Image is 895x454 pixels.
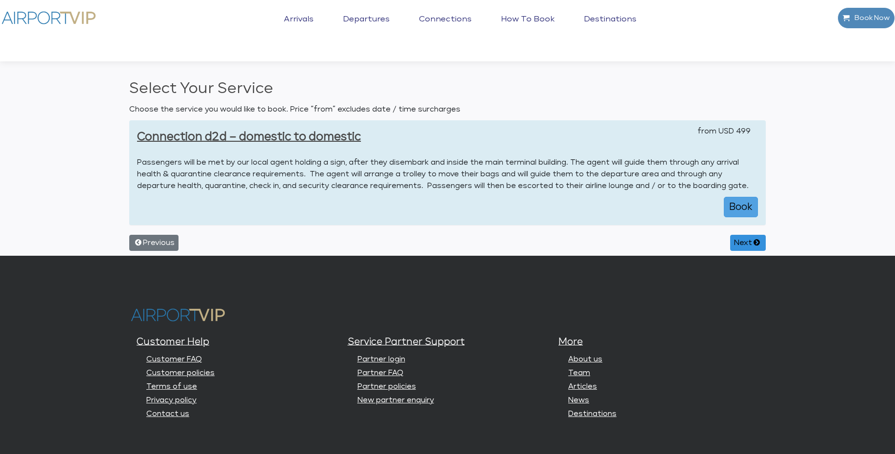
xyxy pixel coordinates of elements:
[146,397,197,404] a: Privacy policy
[730,235,766,251] button: Next
[146,369,215,377] a: Customer policies
[137,157,758,192] p: Passengers will be met by our local agent holding a sign, after they disembark and inside the mai...
[498,15,557,39] a: How to book
[129,104,766,115] p: Choose the service you would like to book. Price “from” excludes date / time surcharges
[129,235,179,251] button: Previous
[558,335,762,349] h5: More
[358,397,434,404] a: New partner enquiry
[724,197,758,217] button: Book
[137,335,340,349] h5: Customer Help
[358,383,416,390] a: Partner policies
[129,304,227,325] img: Airport VIP logo
[348,335,552,349] h5: Service Partner Support
[417,15,474,39] a: Connections
[568,410,617,417] a: Destinations
[697,126,751,137] span: from USD 499
[129,78,766,100] h2: Select Your Service
[358,356,405,363] a: Partner login
[146,356,202,363] a: Customer FAQ
[146,410,189,417] a: Contact us
[568,397,589,404] a: News
[850,8,890,28] span: Book Now
[568,356,602,363] a: About us
[568,383,597,390] a: Articles
[340,15,392,39] a: Departures
[568,369,590,377] a: Team
[358,369,403,377] a: Partner FAQ
[837,7,895,29] a: Book Now
[281,15,316,39] a: Arrivals
[146,383,197,390] a: Terms of use
[581,15,639,39] a: Destinations
[137,132,361,142] a: Connection d2d – domestic to domestic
